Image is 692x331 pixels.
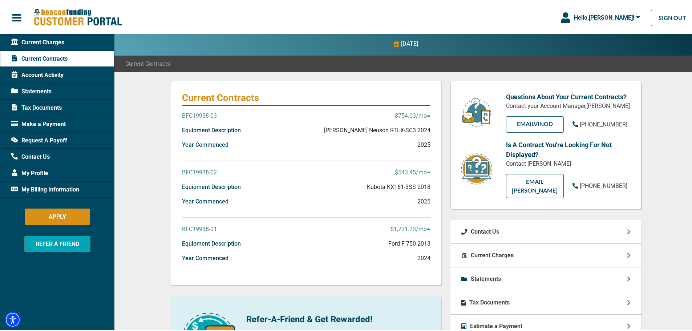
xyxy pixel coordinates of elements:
img: customer-service.png [460,96,493,126]
span: Account Activity [11,69,64,78]
a: EMAILVinod [506,115,564,131]
span: Current Contracts [11,53,68,62]
p: Contact your Account Manager, [PERSON_NAME] [506,100,630,109]
span: Contact Us [11,151,50,160]
span: Statements [11,86,52,94]
span: [PHONE_NUMBER] [580,181,627,188]
p: Current Charges [471,250,514,258]
p: Year Commenced [182,196,228,205]
p: Is A Contract You're Looking For Not Displayed? [506,138,630,158]
span: Current Charges [11,37,64,45]
p: $754.03 /mo [395,110,430,119]
p: BFC19938-03 [182,110,217,119]
img: contract-icon.png [460,151,493,184]
p: 2024 [417,253,430,261]
div: Accessibility Menu [5,310,21,326]
p: Equipment Description [182,238,241,247]
p: Ford F-750 2013 [388,238,430,247]
p: 2025 [417,139,430,148]
p: Statements [471,273,501,282]
p: Contact Us [471,226,499,235]
a: [PHONE_NUMBER] [572,119,627,128]
span: Make a Payment [11,118,66,127]
span: Current Contracts [125,58,170,67]
p: [DATE] [401,38,418,47]
p: Kubota KX161-3SS 2018 [367,181,430,190]
p: $1,771.73 /mo [390,223,430,232]
span: Request A Payoff [11,135,67,144]
button: REFER A FRIEND [24,234,90,251]
p: Estimate a Payment [470,320,522,329]
p: [PERSON_NAME] Neuson RTLX-SC3 2024 [324,125,430,133]
p: Refer-A-Friend & Get Rewarded! [246,311,430,324]
img: Beacon Funding Customer Portal Logo [33,7,122,25]
p: Contact [PERSON_NAME] [506,158,630,167]
span: [PHONE_NUMBER] [580,120,627,126]
p: Year Commenced [182,253,228,261]
p: Questions About Your Current Contracts? [506,90,630,100]
span: My Billing Information [11,184,79,193]
p: 2025 [417,196,430,205]
p: Current Contracts [182,90,430,102]
p: BFC19938-01 [182,223,217,232]
span: Tax Documents [11,102,62,111]
p: Year Commenced [182,139,228,148]
a: [PHONE_NUMBER] [572,180,627,189]
span: My Profile [11,167,48,176]
p: Equipment Description [182,181,241,190]
button: APPLY [25,207,90,223]
a: EMAIL [PERSON_NAME] [506,173,564,197]
p: Tax Documents [469,297,510,306]
span: Hello, [PERSON_NAME] ! [574,13,634,20]
p: $543.45 /mo [395,167,430,175]
p: Equipment Description [182,125,241,133]
p: BFC19938-02 [182,167,217,175]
